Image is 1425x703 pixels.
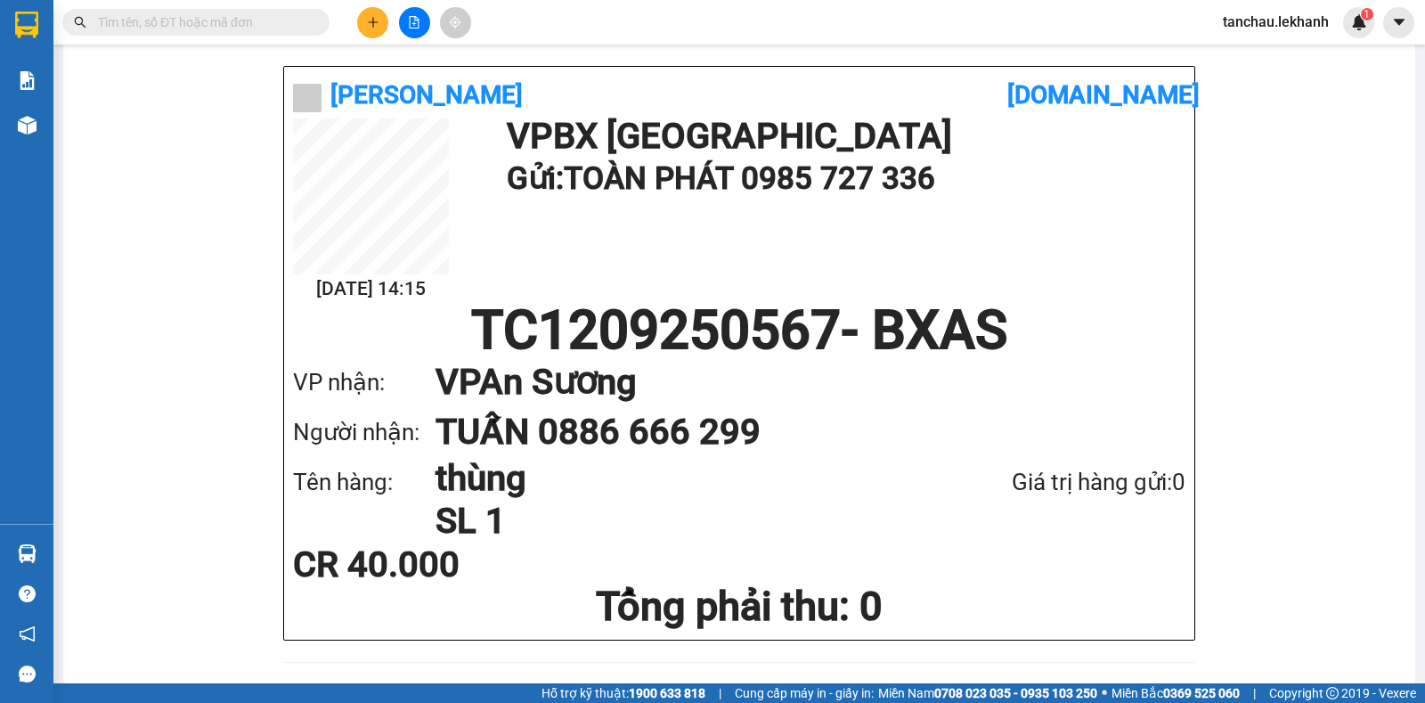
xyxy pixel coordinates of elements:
h1: TC1209250567 - BXAS [293,304,1185,357]
b: [PERSON_NAME] [330,80,523,110]
img: logo-vxr [15,12,38,38]
div: BX [GEOGRAPHIC_DATA] [15,15,196,58]
div: TOÀN PHÁT [15,58,196,79]
span: Hỗ trợ kỹ thuật: [541,683,705,703]
span: ⚪️ [1102,690,1107,697]
span: plus [367,16,379,29]
strong: 1900 633 818 [629,686,705,700]
span: file-add [408,16,420,29]
span: search [74,16,86,29]
input: Tìm tên, số ĐT hoặc mã đơn [98,12,308,32]
div: 0886666299 [208,58,362,83]
button: caret-down [1383,7,1414,38]
span: notification [19,625,36,642]
span: CR : [13,117,41,135]
h1: TUẤN 0886 666 299 [436,407,1150,457]
div: VP nhận: [293,364,436,401]
h1: VP BX [GEOGRAPHIC_DATA] [507,119,1177,154]
span: Gửi: [15,17,43,36]
div: CR 40.000 [293,547,588,583]
h1: thùng [436,457,917,500]
span: | [719,683,721,703]
span: copyright [1326,687,1339,699]
h1: Tổng phải thu: 0 [293,583,1185,631]
img: icon-new-feature [1351,14,1367,30]
span: | [1253,683,1256,703]
div: TUẤN [208,37,362,58]
span: caret-down [1391,14,1407,30]
img: solution-icon [18,71,37,90]
strong: 0369 525 060 [1163,686,1240,700]
div: Người nhận: [293,414,436,451]
b: [DOMAIN_NAME] [1007,80,1200,110]
span: Miền Nam [878,683,1097,703]
h2: [DATE] 14:15 [293,274,449,304]
button: aim [440,7,471,38]
div: Tên hàng: [293,464,436,501]
strong: 0708 023 035 - 0935 103 250 [934,686,1097,700]
div: 40.000 [13,115,199,136]
span: tanchau.lekhanh [1209,11,1343,33]
button: plus [357,7,388,38]
img: warehouse-icon [18,544,37,563]
span: aim [449,16,461,29]
h1: SL 1 [436,500,917,543]
img: warehouse-icon [18,116,37,135]
h1: Gửi: TOÀN PHÁT 0985 727 336 [507,154,1177,203]
span: 1 [1364,8,1370,20]
span: question-circle [19,585,36,602]
sup: 1 [1361,8,1373,20]
div: 0985727336 [15,79,196,104]
div: Giá trị hàng gửi: 0 [917,464,1185,501]
span: Nhận: [208,17,251,36]
span: Cung cấp máy in - giấy in: [735,683,874,703]
span: message [19,666,36,683]
div: An Sương [208,15,362,37]
h1: VP An Sương [436,357,1150,407]
span: Miền Bắc [1111,683,1240,703]
button: file-add [399,7,430,38]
